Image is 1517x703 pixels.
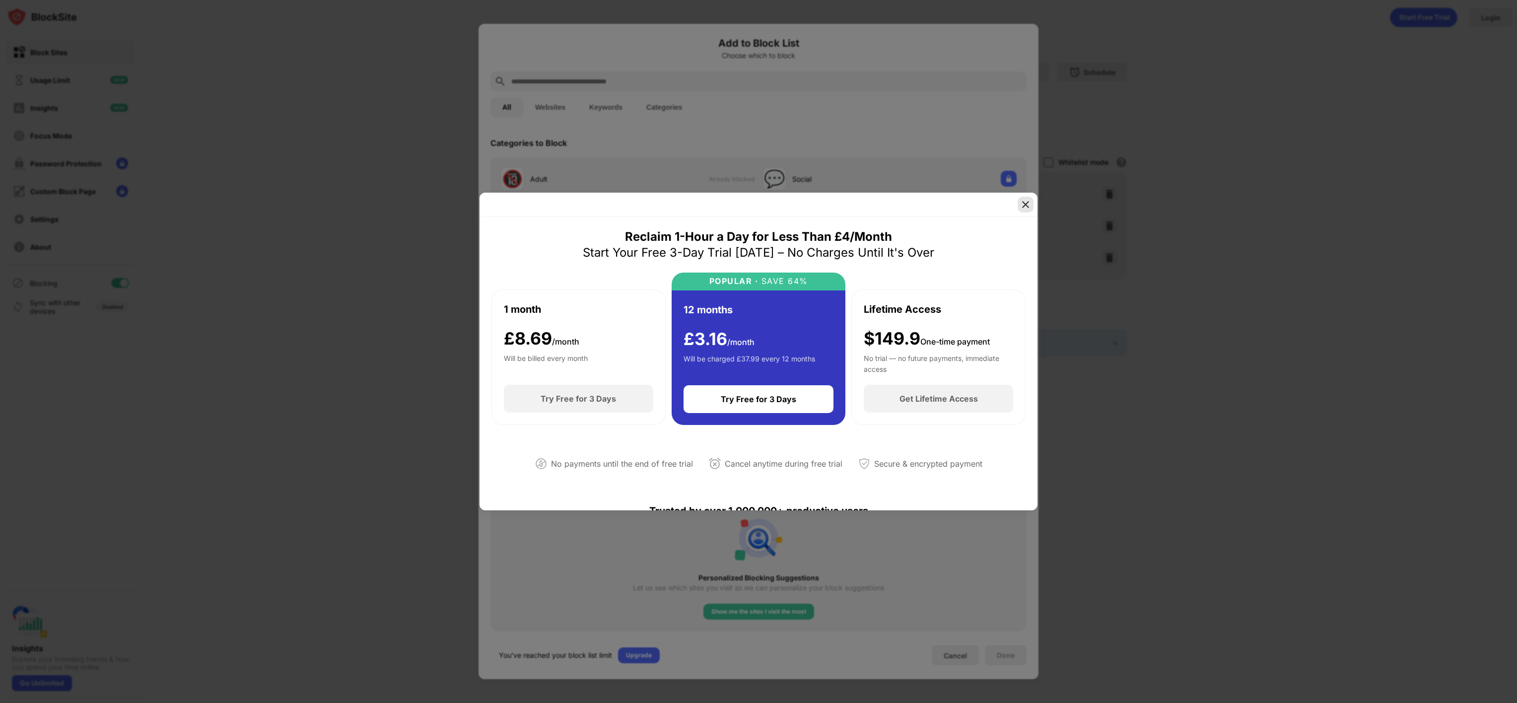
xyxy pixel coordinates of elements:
div: Will be billed every month [504,353,588,373]
div: Will be charged £37.99 every 12 months [684,353,815,373]
div: POPULAR · [709,277,758,286]
div: No payments until the end of free trial [551,457,693,471]
span: One-time payment [920,337,990,347]
div: 12 months [684,302,733,317]
img: not-paying [535,458,547,470]
div: Try Free for 3 Days [541,394,616,404]
div: No trial — no future payments, immediate access [864,353,1013,373]
img: cancel-anytime [709,458,721,470]
div: Get Lifetime Access [899,394,978,404]
div: Start Your Free 3-Day Trial [DATE] – No Charges Until It's Over [583,245,934,261]
div: $149.9 [864,329,990,349]
div: Try Free for 3 Days [721,394,796,404]
div: £ 8.69 [504,329,579,349]
div: Lifetime Access [864,302,941,317]
div: Trusted by over 1,000,000+ productive users [491,487,1026,535]
div: 1 month [504,302,541,317]
span: /month [552,337,579,347]
div: SAVE 64% [758,277,808,286]
span: /month [727,337,755,347]
div: £ 3.16 [684,329,755,350]
div: Cancel anytime during free trial [725,457,842,471]
div: Reclaim 1-Hour a Day for Less Than £4/Month [625,229,892,245]
img: secured-payment [858,458,870,470]
div: Secure & encrypted payment [874,457,982,471]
